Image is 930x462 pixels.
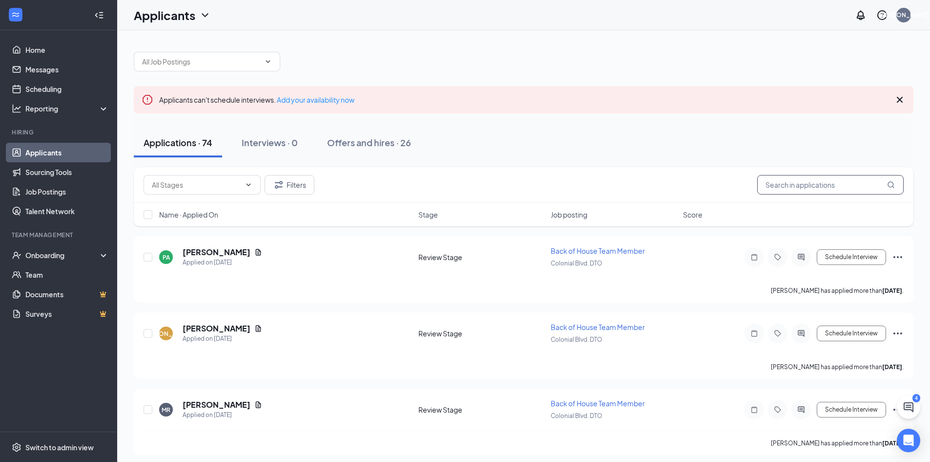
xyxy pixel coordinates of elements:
svg: Document [254,401,262,409]
h1: Applicants [134,7,195,23]
div: Onboarding [25,250,101,260]
svg: Tag [772,330,784,337]
span: Job posting [551,210,587,220]
a: SurveysCrown [25,304,109,324]
svg: Notifications [855,9,867,21]
a: Home [25,40,109,60]
svg: Analysis [12,104,21,113]
svg: ChevronDown [264,58,272,66]
div: Switch to admin view [25,442,94,452]
button: Schedule Interview [817,326,886,341]
svg: Document [254,248,262,256]
svg: Note [748,253,760,261]
input: All Job Postings [142,56,260,67]
p: [PERSON_NAME] has applied more than . [771,286,904,295]
a: Talent Network [25,201,109,221]
div: Review Stage [418,405,545,415]
button: Schedule Interview [817,402,886,418]
svg: Note [748,330,760,337]
a: Team [25,265,109,285]
span: Colonial Blvd. DTO [551,336,602,343]
svg: ChatActive [903,401,914,413]
button: Schedule Interview [817,249,886,265]
svg: ChevronDown [199,9,211,21]
div: MR [162,406,170,414]
svg: Ellipses [892,328,904,339]
svg: Settings [12,442,21,452]
div: Interviews · 0 [242,136,298,149]
input: Search in applications [757,175,904,195]
div: Review Stage [418,329,545,338]
div: Offers and hires · 26 [327,136,411,149]
div: [PERSON_NAME] [141,330,191,338]
div: Applied on [DATE] [183,258,262,267]
div: PA [163,253,170,262]
div: 4 [912,394,920,402]
svg: ActiveChat [795,406,807,414]
input: All Stages [152,179,241,190]
svg: Ellipses [892,404,904,416]
span: Name · Applied On [159,210,218,220]
a: Messages [25,60,109,79]
span: Back of House Team Member [551,399,645,408]
span: Back of House Team Member [551,246,645,255]
svg: ActiveChat [795,330,807,337]
div: Hiring [12,128,107,136]
svg: Tag [772,253,784,261]
svg: WorkstreamLogo [11,10,21,20]
a: Add your availability now [277,95,354,104]
svg: Filter [273,179,285,191]
span: Stage [418,210,438,220]
svg: Error [142,94,153,106]
a: DocumentsCrown [25,285,109,304]
div: Review Stage [418,252,545,262]
span: Applicants can't schedule interviews. [159,95,354,104]
a: Job Postings [25,182,109,201]
svg: MagnifyingGlass [887,181,895,189]
span: Colonial Blvd. DTO [551,260,602,267]
b: [DATE] [882,363,902,371]
span: Colonial Blvd. DTO [551,412,602,419]
span: Score [683,210,703,220]
a: Scheduling [25,79,109,99]
h5: [PERSON_NAME] [183,399,250,410]
svg: Tag [772,406,784,414]
button: Filter Filters [265,175,314,195]
button: ChatActive [897,396,920,419]
div: Applications · 74 [144,136,212,149]
svg: Ellipses [892,251,904,263]
svg: ChevronDown [245,181,252,189]
div: [PERSON_NAME] [879,11,929,19]
div: Applied on [DATE] [183,410,262,420]
span: Back of House Team Member [551,323,645,331]
svg: Collapse [94,10,104,20]
svg: Cross [894,94,906,106]
svg: ActiveChat [795,253,807,261]
b: [DATE] [882,287,902,294]
svg: UserCheck [12,250,21,260]
div: Reporting [25,104,109,113]
svg: Note [748,406,760,414]
h5: [PERSON_NAME] [183,247,250,258]
p: [PERSON_NAME] has applied more than . [771,439,904,447]
p: [PERSON_NAME] has applied more than . [771,363,904,371]
a: Sourcing Tools [25,162,109,182]
div: Team Management [12,231,107,239]
svg: QuestionInfo [876,9,888,21]
div: Applied on [DATE] [183,334,262,344]
div: Open Intercom Messenger [897,429,920,452]
h5: [PERSON_NAME] [183,323,250,334]
svg: Document [254,325,262,332]
b: [DATE] [882,440,902,447]
a: Applicants [25,143,109,162]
